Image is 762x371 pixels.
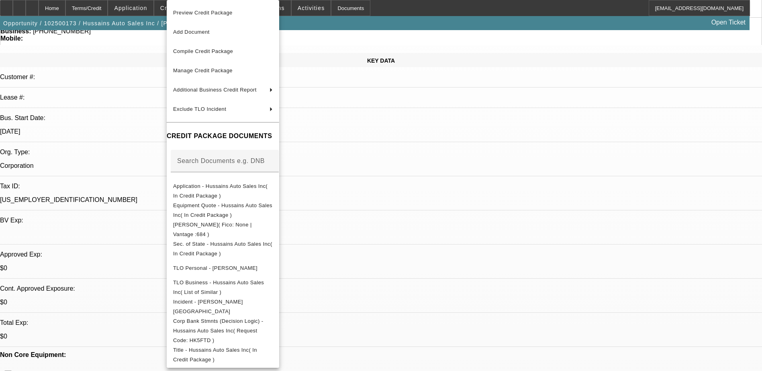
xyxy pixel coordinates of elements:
mat-label: Search Documents e.g. DNB [177,157,265,164]
span: Title - Hussains Auto Sales Inc( In Credit Package ) [173,347,257,363]
button: Incident - Hussain, Khurram [167,297,279,316]
button: Corp Bank Stmnts (Decision Logic) - Hussains Auto Sales Inc( Request Code: HK5FTD ) [167,316,279,345]
button: Equipment Quote - Hussains Auto Sales Inc( In Credit Package ) [167,201,279,220]
span: Application - Hussains Auto Sales Inc( In Credit Package ) [173,183,268,199]
button: TLO Business - Hussains Auto Sales Inc( List of Similar ) [167,278,279,297]
span: Preview Credit Package [173,10,233,16]
span: TLO Business - Hussains Auto Sales Inc( List of Similar ) [173,279,264,295]
span: Equipment Quote - Hussains Auto Sales Inc( In Credit Package ) [173,202,272,218]
span: TLO Personal - [PERSON_NAME] [173,265,257,271]
button: Title - Hussains Auto Sales Inc( In Credit Package ) [167,345,279,365]
button: TLO Personal - Hussain, Khurram [167,259,279,278]
span: Add Document [173,29,210,35]
span: Exclude TLO Incident [173,106,226,112]
span: Corp Bank Stmnts (Decision Logic) - Hussains Auto Sales Inc( Request Code: HK5FTD ) [173,318,263,343]
span: Incident - [PERSON_NAME][GEOGRAPHIC_DATA] [173,299,243,314]
span: Compile Credit Package [173,48,233,54]
button: Application - Hussains Auto Sales Inc( In Credit Package ) [167,181,279,201]
button: Transunion - Hussain, Khurram( Fico: None | Vantage :684 ) [167,220,279,239]
span: Manage Credit Package [173,67,233,73]
span: [PERSON_NAME]( Fico: None | Vantage :684 ) [173,222,252,237]
span: Additional Business Credit Report [173,87,257,93]
h4: CREDIT PACKAGE DOCUMENTS [167,131,279,141]
span: Sec. of State - Hussains Auto Sales Inc( In Credit Package ) [173,241,272,257]
button: Sec. of State - Hussains Auto Sales Inc( In Credit Package ) [167,239,279,259]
